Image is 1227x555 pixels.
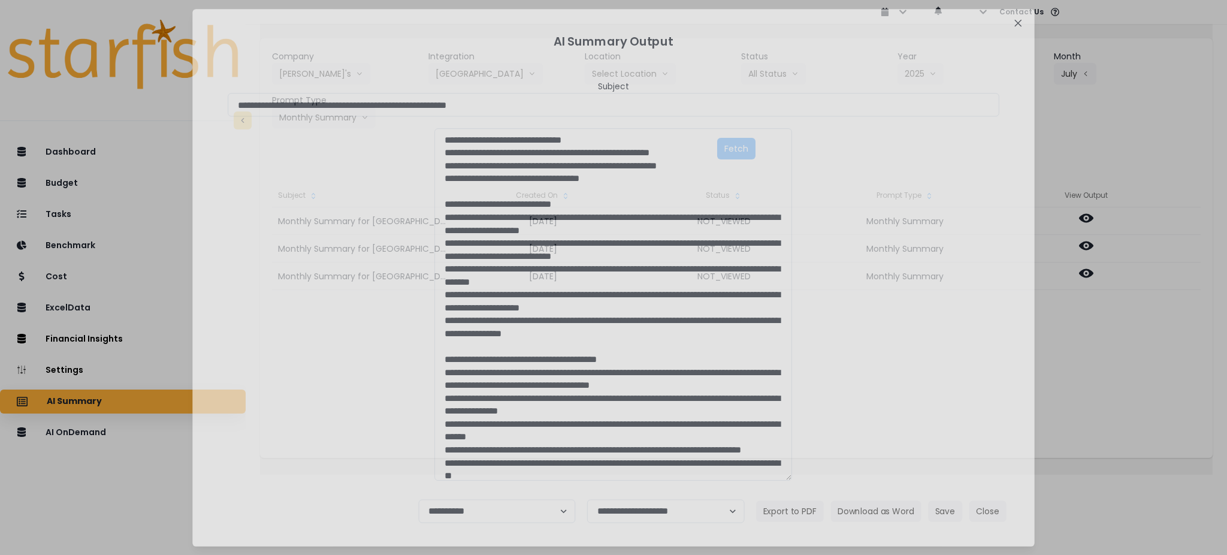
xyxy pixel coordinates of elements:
[598,80,629,93] header: Subject
[928,500,962,521] button: Save
[1008,13,1027,32] button: Close
[756,500,824,521] button: Export to PDF
[207,23,1020,59] header: AI Summary Output
[969,500,1007,521] button: Close
[830,500,921,521] button: Download as Word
